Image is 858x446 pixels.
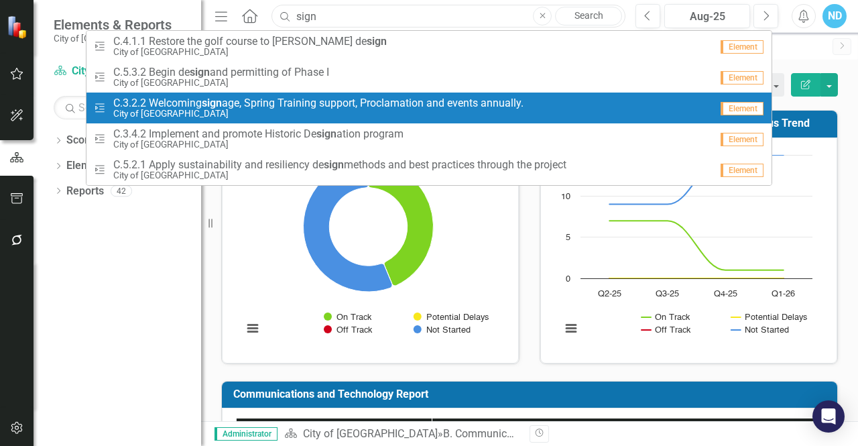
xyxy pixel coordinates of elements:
[566,233,570,242] text: 5
[113,170,566,180] small: City of [GEOGRAPHIC_DATA]
[721,164,763,177] span: Element
[54,64,188,79] a: City of [GEOGRAPHIC_DATA]
[66,133,121,148] a: Scorecards
[243,319,262,338] button: View chart menu, Chart
[111,185,132,197] div: 42
[303,162,392,292] path: Not Started, 9.
[113,159,566,171] span: C.5.2.1 Apply sustainability and resiliency de methods and best practices through the project
[54,96,188,119] input: Search Below...
[113,97,524,109] span: C.3.2.2 Welcoming age, Spring Training support, Proclamation and events annually.
[66,184,104,199] a: Reports
[812,400,845,433] div: Open Intercom Messenger
[54,17,172,33] span: Elements & Reports
[236,148,505,349] div: Chart. Highcharts interactive chart.
[202,97,222,109] strong: sign
[414,312,489,322] button: Show Potential Delays
[607,276,786,281] g: Off Track, line 3 of 4 with 4 data points.
[443,427,615,440] div: B. Communications and Technology
[383,262,393,286] path: Off Track, 0.
[86,154,772,185] a: C.5.2.1 Apply sustainability and resiliency designmethods and best practices through the projectC...
[113,109,524,119] small: City of [GEOGRAPHIC_DATA]
[598,290,621,298] text: Q2-25
[641,312,690,322] button: Show On Track
[86,62,772,93] a: C.5.3.2 Begin designand permitting of Phase ICity of [GEOGRAPHIC_DATA]Element
[367,35,387,48] strong: sign
[669,9,745,25] div: Aug-25
[113,66,329,78] span: C.5.3.2 Begin de and permitting of Phase I
[731,325,788,335] button: Show Not Started
[86,123,772,154] a: C.3.4.2 Implement and promote Historic Designation programCity of [GEOGRAPHIC_DATA]Element
[714,290,737,298] text: Q4-25
[303,427,438,440] a: City of [GEOGRAPHIC_DATA]
[664,4,750,28] button: Aug-25
[721,40,763,54] span: Element
[554,148,819,349] svg: Interactive chart
[561,192,570,201] text: 10
[271,5,625,28] input: Search ClearPoint...
[113,47,387,57] small: City of [GEOGRAPHIC_DATA]
[54,33,172,44] small: City of [GEOGRAPHIC_DATA]
[324,158,344,171] strong: sign
[214,427,278,441] span: Administrator
[66,158,111,174] a: Elements
[721,133,763,146] span: Element
[554,148,823,349] div: Chart. Highcharts interactive chart.
[86,31,772,62] a: C.4.1.1 Restore the golf course to [PERSON_NAME] designCity of [GEOGRAPHIC_DATA]Element
[316,127,336,140] strong: sign
[324,325,371,335] button: Show Off Track
[721,102,763,115] span: Element
[641,325,690,335] button: Show Off Track
[562,319,580,338] button: View chart menu, Chart
[236,148,501,349] svg: Interactive chart
[113,128,404,140] span: C.3.4.2 Implement and promote Historic De ation program
[113,140,404,150] small: City of [GEOGRAPHIC_DATA]
[324,312,371,322] button: Show On Track
[113,78,329,88] small: City of [GEOGRAPHIC_DATA]
[113,36,387,48] span: C.4.1.1 Restore the golf course to [PERSON_NAME] de
[656,290,679,298] text: Q3-25
[86,93,772,123] a: C.3.2.2 Welcomingsignage, Spring Training support, Proclamation and events annually.City of [GEOG...
[5,14,31,40] img: ClearPoint Strategy
[822,4,847,28] button: ND
[555,7,622,25] a: Search
[721,71,763,85] span: Element
[190,66,210,78] strong: sign
[233,388,831,400] h3: Communications and Technology Report
[772,290,795,298] text: Q1-26
[414,325,470,335] button: Show Not Started
[368,162,433,286] path: On Track, 7.
[731,312,807,322] button: Show Potential Delays
[566,275,570,284] text: 0
[284,427,519,442] div: »
[607,276,786,281] g: Potential Delays, line 2 of 4 with 4 data points.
